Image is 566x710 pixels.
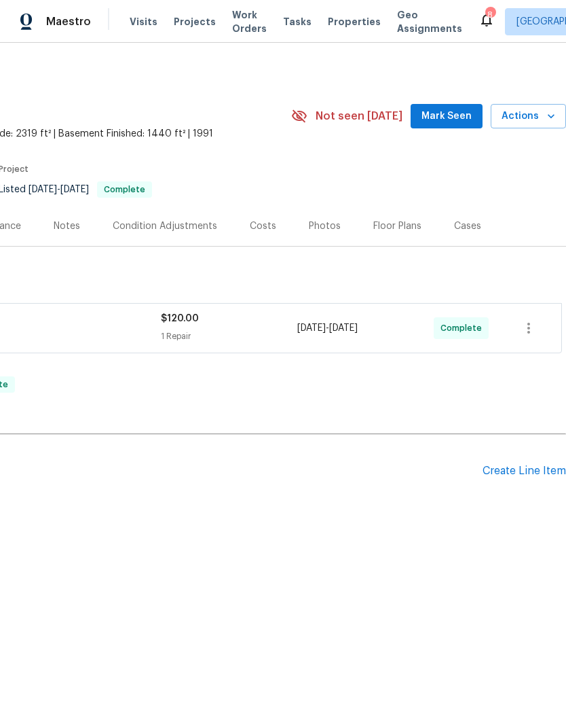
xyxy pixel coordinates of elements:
[161,314,199,323] span: $120.00
[174,15,216,29] span: Projects
[329,323,358,333] span: [DATE]
[60,185,89,194] span: [DATE]
[283,17,312,26] span: Tasks
[250,219,276,233] div: Costs
[98,185,151,194] span: Complete
[483,465,566,478] div: Create Line Item
[491,104,566,129] button: Actions
[29,185,57,194] span: [DATE]
[397,8,462,35] span: Geo Assignments
[502,108,555,125] span: Actions
[411,104,483,129] button: Mark Seen
[54,219,80,233] div: Notes
[29,185,89,194] span: -
[161,330,297,343] div: 1 Repair
[440,321,487,335] span: Complete
[232,8,267,35] span: Work Orders
[297,323,326,333] span: [DATE]
[309,219,341,233] div: Photos
[130,15,157,29] span: Visits
[485,8,495,22] div: 8
[373,219,421,233] div: Floor Plans
[421,108,472,125] span: Mark Seen
[46,15,91,29] span: Maestro
[113,219,217,233] div: Condition Adjustments
[297,321,358,335] span: -
[328,15,381,29] span: Properties
[454,219,481,233] div: Cases
[316,109,402,123] span: Not seen [DATE]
